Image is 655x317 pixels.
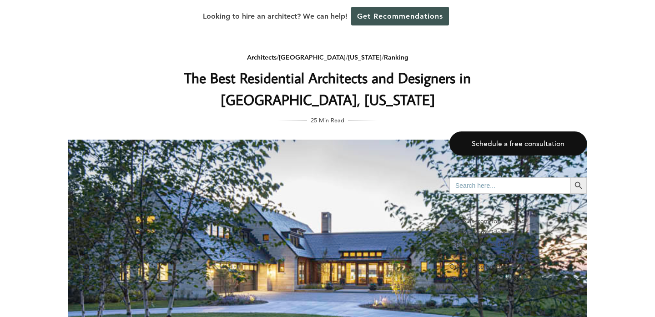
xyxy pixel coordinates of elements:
a: Ranking [384,53,408,61]
iframe: Drift Widget Chat Controller [480,252,644,306]
div: / / / [146,52,509,63]
a: [GEOGRAPHIC_DATA] [279,53,346,61]
a: Get Recommendations [351,7,449,25]
h1: The Best Residential Architects and Designers in [GEOGRAPHIC_DATA], [US_STATE] [146,67,509,111]
a: Architects [247,53,277,61]
span: 25 Min Read [311,115,344,125]
a: [US_STATE] [348,53,382,61]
